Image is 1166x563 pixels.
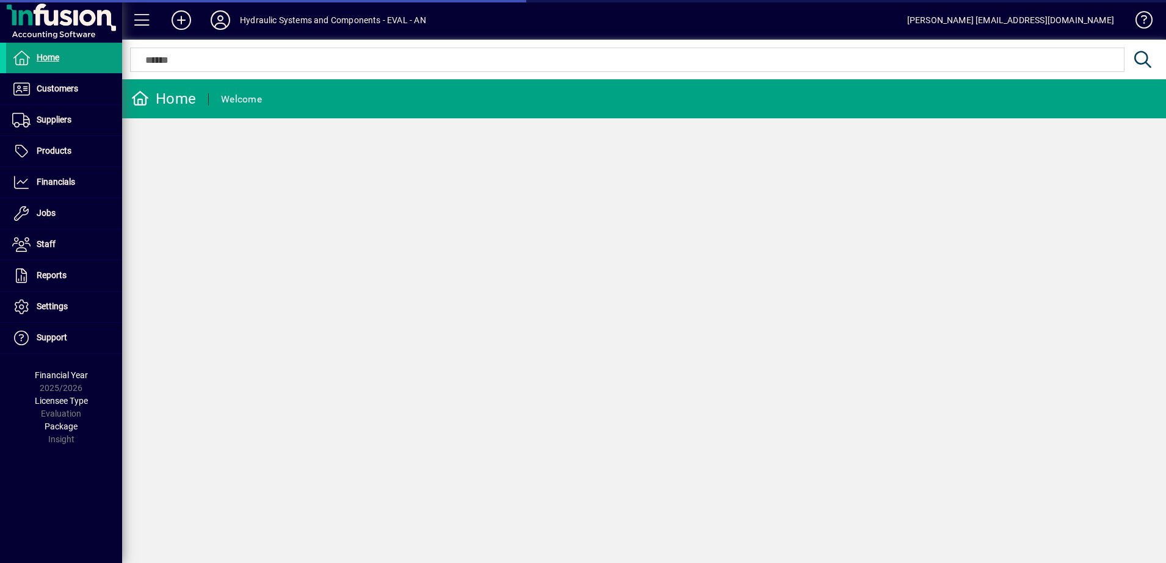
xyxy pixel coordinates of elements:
a: Reports [6,260,122,291]
span: Licensee Type [35,396,88,406]
div: Welcome [221,90,262,109]
a: Products [6,136,122,167]
span: Customers [37,84,78,93]
div: Home [131,89,196,109]
a: Knowledge Base [1126,2,1151,42]
span: Settings [37,301,68,311]
a: Suppliers [6,105,122,135]
button: Profile [201,9,240,31]
a: Staff [6,229,122,260]
span: Home [37,52,59,62]
a: Support [6,323,122,353]
div: [PERSON_NAME] [EMAIL_ADDRESS][DOMAIN_NAME] [907,10,1114,30]
a: Customers [6,74,122,104]
span: Reports [37,270,67,280]
span: Financials [37,177,75,187]
a: Settings [6,292,122,322]
button: Add [162,9,201,31]
span: Suppliers [37,115,71,124]
a: Jobs [6,198,122,229]
span: Staff [37,239,56,249]
span: Products [37,146,71,156]
span: Package [45,421,78,431]
a: Financials [6,167,122,198]
div: Hydraulic Systems and Components - EVAL - AN [240,10,426,30]
span: Support [37,332,67,342]
span: Financial Year [35,370,88,380]
span: Jobs [37,208,56,218]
